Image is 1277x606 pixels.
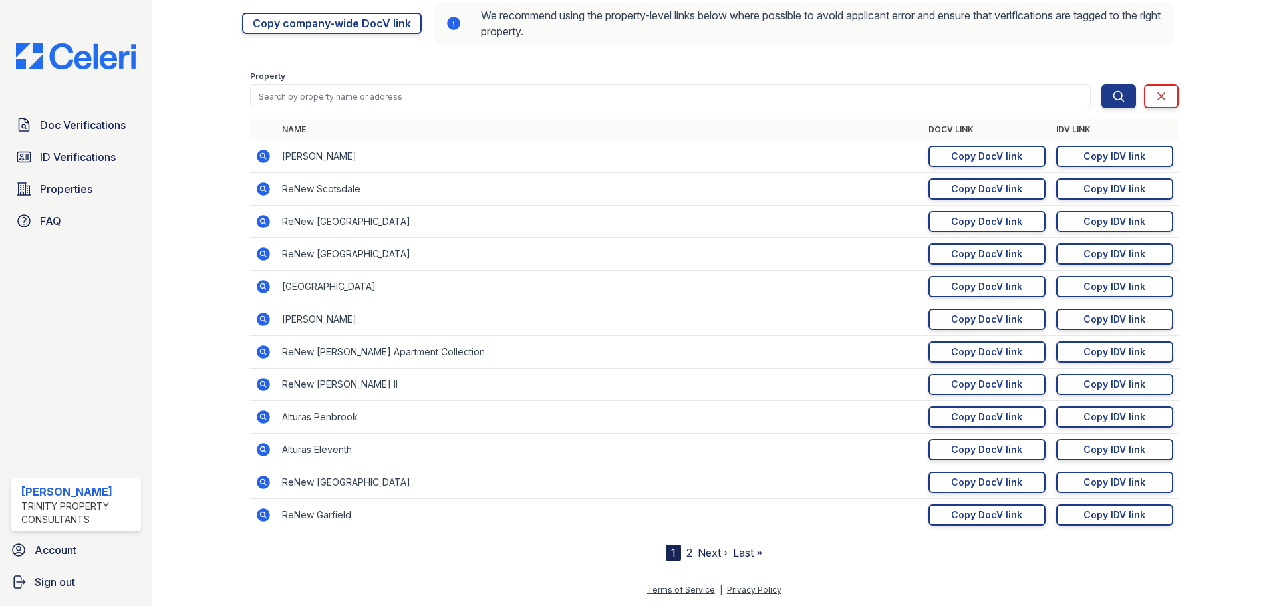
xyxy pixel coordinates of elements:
[277,238,923,271] td: ReNew [GEOGRAPHIC_DATA]
[277,369,923,401] td: ReNew [PERSON_NAME] II
[277,401,923,434] td: Alturas Penbrook
[928,146,1046,167] a: Copy DocV link
[5,537,146,563] a: Account
[951,443,1022,456] div: Copy DocV link
[928,309,1046,330] a: Copy DocV link
[928,439,1046,460] a: Copy DocV link
[1083,247,1145,261] div: Copy IDV link
[727,585,781,595] a: Privacy Policy
[686,546,692,559] a: 2
[928,374,1046,395] a: Copy DocV link
[1083,476,1145,489] div: Copy IDV link
[5,43,146,69] img: CE_Logo_Blue-a8612792a0a2168367f1c8372b55b34899dd931a85d93a1a3d3e32e68fde9ad4.png
[277,173,923,206] td: ReNew Scotsdale
[250,71,285,82] label: Property
[1083,508,1145,522] div: Copy IDV link
[277,303,923,336] td: [PERSON_NAME]
[923,119,1051,140] th: DocV Link
[928,472,1046,493] a: Copy DocV link
[5,569,146,595] a: Sign out
[1083,150,1145,163] div: Copy IDV link
[928,406,1046,428] a: Copy DocV link
[21,484,136,500] div: [PERSON_NAME]
[733,546,762,559] a: Last »
[277,434,923,466] td: Alturas Eleventh
[951,378,1022,391] div: Copy DocV link
[1083,345,1145,359] div: Copy IDV link
[277,206,923,238] td: ReNew [GEOGRAPHIC_DATA]
[1051,119,1179,140] th: IDV Link
[277,140,923,173] td: [PERSON_NAME]
[720,585,722,595] div: |
[11,144,141,170] a: ID Verifications
[1056,146,1173,167] a: Copy IDV link
[1083,378,1145,391] div: Copy IDV link
[951,345,1022,359] div: Copy DocV link
[40,181,92,197] span: Properties
[647,585,715,595] a: Terms of Service
[1056,439,1173,460] a: Copy IDV link
[928,504,1046,526] a: Copy DocV link
[928,276,1046,297] a: Copy DocV link
[928,211,1046,232] a: Copy DocV link
[951,476,1022,489] div: Copy DocV link
[40,213,61,229] span: FAQ
[1056,309,1173,330] a: Copy IDV link
[435,2,1173,45] div: We recommend using the property-level links below where possible to avoid applicant error and ens...
[1056,504,1173,526] a: Copy IDV link
[951,215,1022,228] div: Copy DocV link
[11,112,141,138] a: Doc Verifications
[40,149,116,165] span: ID Verifications
[1056,178,1173,200] a: Copy IDV link
[951,410,1022,424] div: Copy DocV link
[1056,341,1173,363] a: Copy IDV link
[11,208,141,234] a: FAQ
[666,545,681,561] div: 1
[35,574,75,590] span: Sign out
[951,150,1022,163] div: Copy DocV link
[698,546,728,559] a: Next ›
[11,176,141,202] a: Properties
[35,542,76,558] span: Account
[277,119,923,140] th: Name
[1056,276,1173,297] a: Copy IDV link
[1083,410,1145,424] div: Copy IDV link
[40,117,126,133] span: Doc Verifications
[1056,406,1173,428] a: Copy IDV link
[1083,215,1145,228] div: Copy IDV link
[277,499,923,531] td: ReNew Garfield
[1056,374,1173,395] a: Copy IDV link
[1083,443,1145,456] div: Copy IDV link
[21,500,136,526] div: Trinity Property Consultants
[951,182,1022,196] div: Copy DocV link
[277,466,923,499] td: ReNew [GEOGRAPHIC_DATA]
[951,247,1022,261] div: Copy DocV link
[1083,280,1145,293] div: Copy IDV link
[250,84,1091,108] input: Search by property name or address
[951,508,1022,522] div: Copy DocV link
[277,271,923,303] td: [GEOGRAPHIC_DATA]
[242,13,422,34] a: Copy company-wide DocV link
[928,341,1046,363] a: Copy DocV link
[951,313,1022,326] div: Copy DocV link
[928,243,1046,265] a: Copy DocV link
[1056,472,1173,493] a: Copy IDV link
[951,280,1022,293] div: Copy DocV link
[277,336,923,369] td: ReNew [PERSON_NAME] Apartment Collection
[1056,243,1173,265] a: Copy IDV link
[1083,182,1145,196] div: Copy IDV link
[1056,211,1173,232] a: Copy IDV link
[928,178,1046,200] a: Copy DocV link
[1083,313,1145,326] div: Copy IDV link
